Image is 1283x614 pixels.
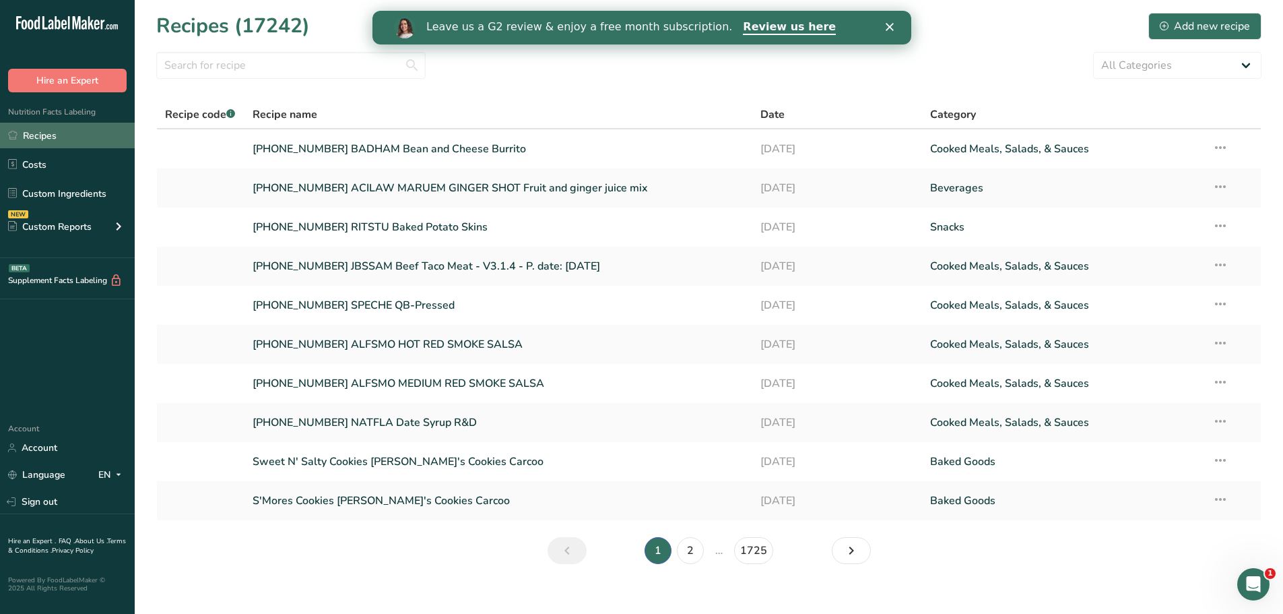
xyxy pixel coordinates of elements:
[156,52,426,79] input: Search for recipe
[372,11,911,44] iframe: Intercom live chat banner
[760,408,914,437] a: [DATE]
[930,408,1196,437] a: Cooked Meals, Salads, & Sauces
[8,69,127,92] button: Hire an Expert
[513,12,527,20] div: Close
[760,252,914,280] a: [DATE]
[9,264,30,272] div: BETA
[253,106,317,123] span: Recipe name
[930,135,1196,163] a: Cooked Meals, Salads, & Sauces
[930,213,1196,241] a: Snacks
[548,537,587,564] a: Previous page
[253,213,745,241] a: [PHONE_NUMBER] RITSTU Baked Potato Skins
[52,546,94,555] a: Privacy Policy
[8,536,56,546] a: Hire an Expert .
[930,330,1196,359] a: Cooked Meals, Salads, & Sauces
[930,369,1196,398] a: Cooked Meals, Salads, & Sauces
[760,487,914,515] a: [DATE]
[930,448,1196,476] a: Baked Goods
[760,448,914,476] a: [DATE]
[59,536,75,546] a: FAQ .
[8,220,92,234] div: Custom Reports
[930,291,1196,319] a: Cooked Meals, Salads, & Sauces
[930,174,1196,202] a: Beverages
[1160,18,1250,34] div: Add new recipe
[98,467,127,483] div: EN
[8,536,126,555] a: Terms & Conditions .
[253,174,745,202] a: [PHONE_NUMBER] ACILAW MARUEM GINGER SHOT Fruit and ginger juice mix
[8,210,28,218] div: NEW
[760,291,914,319] a: [DATE]
[253,330,745,359] a: [PHONE_NUMBER] ALFSMO HOT RED SMOKE SALSA
[930,487,1196,515] a: Baked Goods
[253,135,745,163] a: [PHONE_NUMBER] BADHAM Bean and Cheese Burrito
[677,537,704,564] a: Page 2.
[760,174,914,202] a: [DATE]
[760,213,914,241] a: [DATE]
[8,463,65,487] a: Language
[734,537,773,564] a: Page 1725.
[832,537,871,564] a: Next page
[760,369,914,398] a: [DATE]
[253,487,745,515] a: S'Mores Cookies [PERSON_NAME]'s Cookies Carcoo
[165,107,235,122] span: Recipe code
[75,536,107,546] a: About Us .
[253,448,745,476] a: Sweet N' Salty Cookies [PERSON_NAME]'s Cookies Carcoo
[253,408,745,437] a: [PHONE_NUMBER] NATFLA Date Syrup R&D
[156,11,310,41] h1: Recipes (17242)
[760,330,914,359] a: [DATE]
[1237,568,1270,601] iframe: Intercom live chat
[930,106,976,123] span: Category
[760,135,914,163] a: [DATE]
[253,369,745,398] a: [PHONE_NUMBER] ALFSMO MEDIUM RED SMOKE SALSA
[253,252,745,280] a: [PHONE_NUMBER] JBSSAM Beef Taco Meat - V3.1.4 - P. date: [DATE]
[930,252,1196,280] a: Cooked Meals, Salads, & Sauces
[1148,13,1261,40] button: Add new recipe
[760,106,785,123] span: Date
[1265,568,1276,579] span: 1
[8,576,127,592] div: Powered By FoodLabelMaker © 2025 All Rights Reserved
[253,291,745,319] a: [PHONE_NUMBER] SPECHE QB-Pressed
